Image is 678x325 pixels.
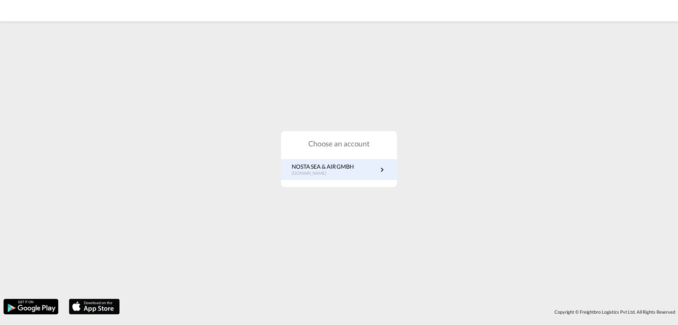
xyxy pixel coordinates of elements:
div: Copyright © Freightbro Logistics Pvt Ltd. All Rights Reserved [123,306,678,318]
h1: Choose an account [281,138,397,149]
img: apple.png [68,298,120,315]
md-icon: icon-chevron-right [378,166,386,174]
img: google.png [3,298,59,315]
a: NOSTA SEA & AIR GMBH[DOMAIN_NAME] [292,163,386,176]
p: NOSTA SEA & AIR GMBH [292,163,354,170]
p: [DOMAIN_NAME] [292,170,354,176]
